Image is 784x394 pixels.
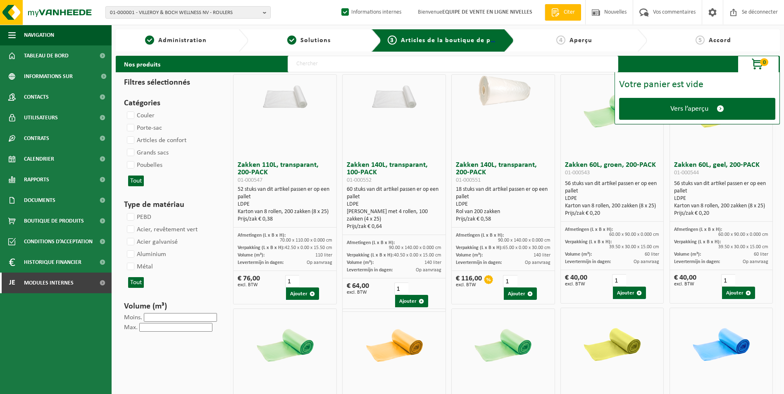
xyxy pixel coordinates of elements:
[442,9,532,15] strong: EQUIPE DE VENTE EN LIGNE NIVELLES
[24,273,74,293] span: Modules internes
[619,98,775,120] a: Vers l’aperçu
[105,6,271,19] button: 01-000001 - VILLEROY & BOCH WELLNESS NV - ROULERS
[401,37,514,44] span: Articles de la boutique de produits
[347,290,369,295] span: excl. BTW
[456,177,481,183] span: 01-000551
[565,259,611,264] span: Levertermijn in dagen:
[565,227,613,232] span: Afmetingen (L x B x H):
[674,252,701,257] span: Volume (m³):
[125,236,178,248] label: Acier galvanisé
[110,7,260,19] span: 01-000001 - VILLEROY & BOCH WELLNESS NV - ROULERS
[124,324,138,331] label: Max.
[556,36,565,45] span: 4
[125,223,198,236] label: Acier, revêtement vert
[24,231,93,252] span: Conditions d’acceptation
[250,309,320,379] img: 01-000548
[124,97,218,109] h3: Catégories
[128,176,144,186] button: Tout
[315,253,332,258] span: 110 liter
[287,36,296,45] span: 2
[395,295,428,307] button: Ajouter
[696,36,705,45] span: 5
[674,274,696,282] font: € 40,00
[238,177,262,183] span: 01-000547
[565,240,612,244] span: Verpakking (L x B x H):
[504,287,537,300] button: Ajouter
[125,109,155,122] label: Couler
[238,216,332,223] div: Prijs/zak € 0,38
[468,309,538,379] img: 01-000553
[394,282,408,295] input: 1
[347,223,441,230] div: Prijs/zak € 0,64
[534,253,550,258] span: 140 liter
[24,128,49,149] span: Contrats
[24,107,58,128] span: Utilisateurs
[613,287,646,299] button: Ajouter
[456,253,483,258] span: Volume (m³):
[285,245,332,250] span: 42.50 x 0.00 x 15.50 cm
[389,245,441,250] span: 90.00 x 140.00 x 0.000 cm
[456,216,550,223] div: Prijs/zak € 0,58
[394,253,441,258] span: 40.50 x 0.00 x 15.00 cm
[128,277,144,288] button: Tout
[456,260,502,265] span: Levertermijn in dagen:
[577,75,647,145] img: 01-000543
[456,208,550,216] div: Rol van 200 zakken
[24,149,54,169] span: Calendrier
[674,202,769,210] div: Karton van 8 rollen, 200 zakken (8 x 25)
[125,147,169,159] label: Grands sacs
[674,170,699,176] span: 01-000544
[738,56,779,72] button: 0
[124,314,142,321] label: Moins.
[280,238,332,243] span: 70.00 x 110.00 x 0.000 cm
[721,274,735,287] input: 1
[617,290,634,296] font: Ajouter
[518,36,630,45] a: 4Aperçu
[388,36,397,45] span: 3
[674,195,769,202] div: LDPE
[238,233,286,238] span: Afmetingen (L x B x H):
[288,56,618,72] input: Chercher
[347,186,438,200] font: 60 stuks van dit artikel passen er op een pallet
[565,210,660,217] div: Prijs/zak € 0,20
[674,240,721,244] span: Verpakking (L x B x H):
[285,275,299,287] input: 1
[238,253,265,258] span: Volume (m³):
[456,275,482,282] font: € 116,00
[238,186,329,200] font: 52 stuks van dit artikel passen er op een pallet
[456,233,504,238] span: Afmetingen (L x B x H):
[686,308,756,378] img: 01-000555
[418,9,532,15] font: Bienvenue
[238,201,332,208] div: LDPE
[674,161,760,176] font: Zakken 60L, geel, 200-PACK
[347,201,441,208] div: LDPE
[120,36,232,45] a: 1Administration
[253,36,365,45] a: 2Solutions
[238,245,284,250] span: Verpakking (L x B x H):
[565,161,656,176] font: Zakken 60L, groen, 200-PACK
[456,282,482,287] span: excl. BTW
[456,161,537,184] font: Zakken 140L, transparant, 200-PACK
[651,36,776,45] a: 5Accord
[347,282,369,290] font: € 64,00
[24,190,55,211] span: Documents
[718,244,768,249] span: 39.50 x 30.00 x 15.00 cm
[498,238,550,243] span: 90.00 x 140.00 x 0.000 cm
[347,208,441,223] div: [PERSON_NAME] met 4 rollen, 100 zakken (4 x 25)
[570,37,592,44] span: Aperçu
[347,253,393,258] span: Verpakking (L x B x H):
[456,201,550,208] div: LDPE
[565,252,592,257] span: Volume (m³):
[754,252,768,257] span: 60 liter
[424,260,441,265] span: 140 liter
[674,210,769,217] div: Prijs/zak € 0,20
[124,199,218,211] h3: Type de matériau
[726,290,743,296] font: Ajouter
[290,291,307,297] font: Ajouter
[24,169,49,190] span: Rapports
[286,287,319,300] button: Ajouter
[743,259,768,264] span: Op aanvraag
[709,37,731,44] span: Accord
[125,248,166,261] label: Aluminium
[250,75,320,110] img: 01-000547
